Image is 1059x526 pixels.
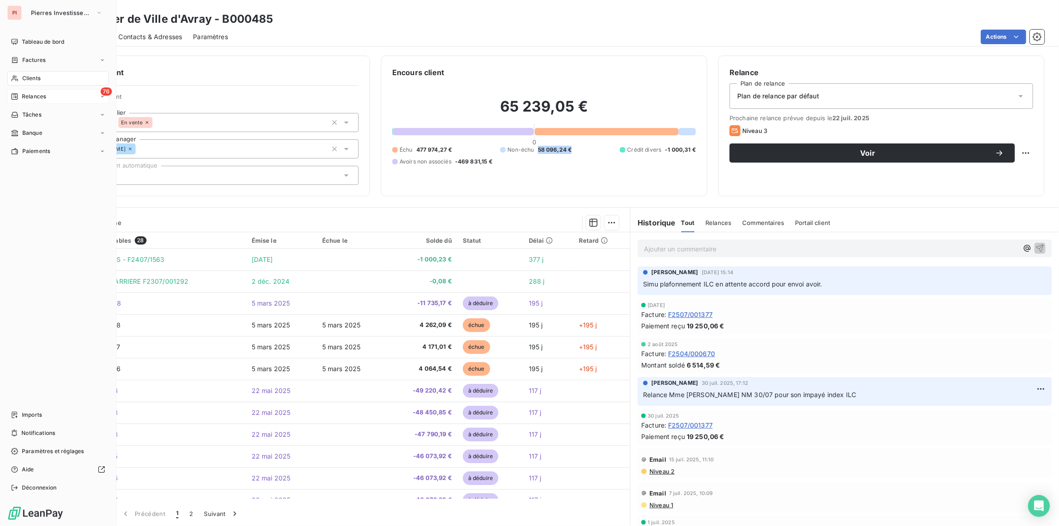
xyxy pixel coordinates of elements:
span: 4 171,01 € [392,342,451,352]
span: 28 [135,236,146,245]
span: 117 j [529,409,542,416]
span: Clients [22,74,41,82]
span: Pierres Investissement [31,9,92,16]
div: Échue le [322,237,381,244]
span: Propriétés Client [73,93,359,106]
span: Facture : [641,420,666,430]
span: +195 j [579,321,597,329]
span: 6 514,59 € [687,360,720,370]
h2: 65 239,05 € [392,97,696,125]
span: Simu plafonnement ILC en attente accord pour envoi avoir. [643,280,822,288]
span: à déduire [463,471,498,485]
span: 22 juil. 2025 [832,114,869,122]
span: à déduire [463,406,498,419]
span: 22 mai 2025 [252,430,291,438]
span: 5 mars 2025 [322,365,361,373]
span: 195 j [529,299,543,307]
span: -46 073,92 € [392,452,451,461]
span: 5 mars 2025 [252,299,290,307]
div: Délai [529,237,568,244]
span: 195 j [529,343,543,351]
span: 30 juil. 2025 [648,413,679,419]
h6: Informations client [55,67,359,78]
span: En vente [121,120,142,125]
span: 4 064,54 € [392,364,451,373]
span: [PERSON_NAME] [651,268,698,276]
span: 2 déc. 2024 [252,277,290,285]
span: 1 juil. 2025 [648,520,675,525]
span: F2504/000670 [668,349,715,358]
span: Tout [681,219,695,226]
span: Paiement reçu [641,321,685,331]
span: F2507/001377 [668,420,713,430]
span: Relance Mme [PERSON_NAME] NM 30/07 pour son impayé index ILC [643,391,856,398]
span: [DATE] [252,255,273,263]
span: à déduire [463,449,498,463]
span: 15 juil. 2025, 11:10 [669,457,714,462]
span: -11 735,17 € [392,299,451,308]
span: Tableau de bord [22,38,64,46]
span: 377 j [529,255,544,263]
span: Aide [22,465,34,474]
span: 5 mars 2025 [252,343,290,351]
span: 5 mars 2025 [252,321,290,329]
span: à déduire [463,384,498,398]
button: 1 [171,504,184,523]
span: 477 974,27 € [416,146,452,154]
span: -46 073,92 € [392,474,451,483]
span: Tâches [22,111,41,119]
span: Niveau 1 [649,501,673,509]
span: Commentaires [742,219,784,226]
h6: Encours client [392,67,444,78]
h6: Relance [730,67,1033,78]
span: 58 096,24 € [538,146,572,154]
span: [DATE] [648,302,665,308]
span: 4 262,09 € [392,321,451,330]
span: Paiement reçu [641,432,685,441]
span: -49 220,42 € [392,386,451,395]
span: -1 000,31 € [665,146,696,154]
button: Suivant [199,504,245,523]
span: 2 août 2025 [648,342,678,347]
span: Facture : [641,310,666,319]
span: 117 j [529,496,542,504]
span: 5 mars 2025 [322,321,361,329]
span: 22 mai 2025 [252,387,291,394]
span: 117 j [529,474,542,482]
span: 117 j [529,387,542,394]
span: Relances [705,219,731,226]
div: Retard [579,237,624,244]
div: Open Intercom Messenger [1028,495,1050,517]
div: PI [7,5,22,20]
span: +195 j [579,343,597,351]
button: 2 [184,504,198,523]
div: Émise le [252,237,311,244]
span: Avoirs non associés [400,158,451,166]
span: 30 juil. 2025, 17:12 [702,380,748,386]
span: -1 000,23 € [392,255,451,264]
span: échue [463,318,490,332]
span: Niveau 3 [742,127,767,134]
h3: L'Atelier de Ville d'Avray - B000485 [80,11,273,27]
span: VIR ATELIER ARRIERE F2307/001292 [75,277,189,285]
span: 22 mai 2025 [252,452,291,460]
span: [DATE] 15:14 [702,270,733,275]
span: 19 250,06 € [687,321,725,331]
span: -47 790,19 € [392,430,451,439]
span: Non-échu [507,146,534,154]
span: Paiements [22,147,50,155]
span: Crédit divers [627,146,661,154]
span: Montant soldé [641,360,685,370]
span: 117 j [529,452,542,460]
div: Solde dû [392,237,451,244]
a: Aide [7,462,109,477]
span: -46 073,92 € [392,495,451,505]
span: -469 831,15 € [455,158,492,166]
span: Niveau 2 [649,468,674,475]
span: Email [649,456,666,463]
div: Statut [463,237,518,244]
span: échue [463,362,490,376]
span: -48 450,85 € [392,408,451,417]
span: Voir [740,149,995,157]
span: 76 [101,87,112,96]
